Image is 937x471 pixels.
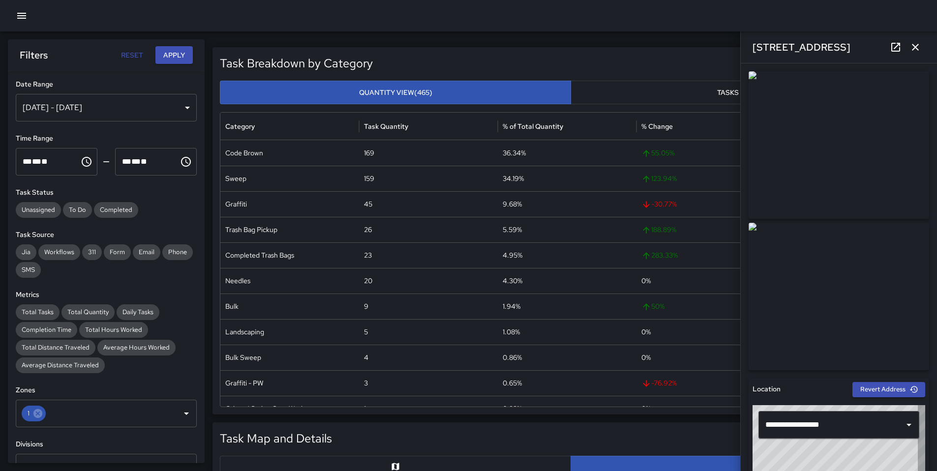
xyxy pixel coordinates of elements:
button: Quantity View(465) [220,81,571,105]
span: 55.05 % [641,141,770,166]
div: 0.65% [498,370,636,396]
div: Completion Time [16,322,77,338]
h6: Date Range [16,79,197,90]
div: 45 [359,191,498,217]
span: 188.89 % [641,217,770,242]
div: Unassigned [16,202,61,218]
div: Total Quantity [61,304,115,320]
span: Total Tasks [16,307,60,317]
div: Bulk [220,294,359,319]
span: Average Distance Traveled [16,360,105,370]
div: 9.68% [498,191,636,217]
h5: Task Breakdown by Category [220,56,745,71]
div: 159 [359,166,498,191]
div: Form [104,244,131,260]
div: Graffiti [220,191,359,217]
div: 36.34% [498,140,636,166]
span: Phone [162,247,193,257]
button: Open [180,407,193,420]
span: 0 % [641,276,651,285]
span: Average Hours Worked [97,343,176,353]
h6: Time Range [16,133,197,144]
h6: Filters [20,47,48,63]
h6: Task Status [16,187,197,198]
button: Reset [116,46,148,64]
span: Unassigned [16,205,61,215]
div: 0.86% [498,345,636,370]
div: 1.08% [498,319,636,345]
div: Total Distance Traveled [16,340,95,355]
div: Task Quantity [364,122,408,131]
span: 50 % [641,294,770,319]
span: 1 [22,409,35,418]
div: Workflows [38,244,80,260]
span: 0 % [641,327,651,336]
div: % Change [641,122,673,131]
h6: Metrics [16,290,197,300]
div: Phone [162,244,193,260]
div: Completed [94,202,138,218]
span: 283.33 % [641,243,770,268]
div: 23 [359,242,498,268]
h6: Divisions [16,439,197,450]
div: Email [133,244,160,260]
div: 1.94% [498,294,636,319]
div: 20 [359,268,498,294]
span: Form [104,247,131,257]
h5: Task Map and Details [220,431,332,446]
button: Choose time, selected time is 12:00 AM [77,152,96,172]
span: Minutes [32,158,41,165]
div: Completed Trash Bags [220,242,359,268]
div: 34.19% [498,166,636,191]
h6: Zones [16,385,197,396]
h6: Task Source [16,230,197,240]
span: Total Distance Traveled [16,343,95,353]
div: 3 [359,370,498,396]
button: Tasks View(441) [571,81,922,105]
span: 0 % [641,404,651,413]
span: Meridiem [141,158,147,165]
div: Trash Bag Pickup [220,217,359,242]
div: Total Tasks [16,304,60,320]
span: Completion Time [16,325,77,335]
div: Grime / Stain - Spot Wash [220,396,359,421]
div: 1 [359,396,498,421]
span: Workflows [38,247,80,257]
div: 26 [359,217,498,242]
div: 4.95% [498,242,636,268]
div: 311 [82,244,102,260]
div: Code Brown [220,140,359,166]
span: Daily Tasks [117,307,159,317]
div: 169 [359,140,498,166]
div: Needles [220,268,359,294]
span: 0 % [641,353,651,362]
div: Bulk Sweep [220,345,359,370]
div: To Do [63,202,92,218]
span: Email [133,247,160,257]
div: SMS [16,262,41,278]
div: Total Hours Worked [79,322,148,338]
div: Jia [16,244,36,260]
span: Hours [122,158,131,165]
button: Apply [155,46,193,64]
div: 9 [359,294,498,319]
div: Daily Tasks [117,304,159,320]
div: 1 [22,406,46,421]
span: Hours [23,158,32,165]
span: -30.77 % [641,192,770,217]
div: 0.22% [498,396,636,421]
div: % of Total Quantity [503,122,563,131]
span: -76.92 % [641,371,770,396]
span: 311 [82,247,102,257]
div: 5.59% [498,217,636,242]
div: Average Distance Traveled [16,357,105,373]
div: 5 [359,319,498,345]
span: To Do [63,205,92,215]
div: Landscaping [220,319,359,345]
span: SMS [16,265,41,275]
div: Graffiti - PW [220,370,359,396]
span: Completed [94,205,138,215]
span: 123.94 % [641,166,770,191]
span: Total Quantity [61,307,115,317]
span: Meridiem [41,158,48,165]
